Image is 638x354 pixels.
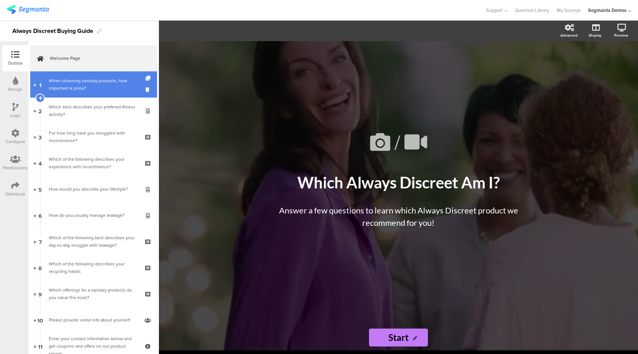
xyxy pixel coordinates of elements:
span: 10 [37,316,43,324]
div: For how long have you struggled with incontinence? [49,129,138,144]
a: 2 Which best describes your prefered fitness activity? [30,98,157,124]
a: 1 When choosing sanitary products, how important is price? [30,71,157,98]
span: 7 [39,237,42,246]
div: Preview [614,33,628,38]
div: Which offerings for a sanitary products do you value the most? [49,286,138,301]
span: 6 [38,211,42,219]
div: Configure [6,138,25,145]
div: Advanced [560,33,578,38]
span: 8 [38,264,42,272]
a: 4 Which of the following describes your experience with incontinence? [30,150,157,176]
i: Delete [146,86,152,93]
p: Answer a few questions to learn which Always Discreet product we recommend for you! [268,204,529,229]
a: 6 How do you usually manage leakage? [30,202,157,228]
p: Which Always Discreet Am I? [260,173,537,192]
div: Display [589,33,601,38]
div: Outline [8,60,23,67]
div: How do you usually manage leakage? [49,212,138,219]
div: Permissions [3,164,28,171]
i: Duplicate [146,76,152,81]
span: 5 [38,185,42,193]
span: Support [486,7,503,14]
div: Which of the following describes your experience with incontinence? [49,156,138,170]
a: 7 Which of the following best describes your day-to-day struggle with leakage? [30,228,157,255]
a: 9 Which offerings for a sanitary products do you value the most? [30,281,157,307]
div: Which best describes your prefered fitness activity? [49,103,138,118]
div: Which of the following best describes your day-to-day struggle with leakage? [49,234,138,249]
div: Logic [10,112,21,119]
a: 3 For how long have you struggled with incontinence? [30,124,157,150]
a: Welcome Page [30,45,157,71]
input: Start [369,329,428,347]
div: Always Discreet Buying Guide [12,25,93,37]
a: 10 Please provide some info about yourself: [30,307,157,333]
div: Segmanta Demos [588,7,626,14]
span: 11 [38,342,43,350]
span: 1 [39,80,41,89]
span: Welcome Page [50,55,146,62]
a: 5 How would you describe your lifestyle? [30,176,157,202]
img: segmanta logo [7,5,49,14]
span: 4 [38,159,42,167]
span: 2 [38,107,42,115]
span: 3 [38,133,42,141]
div: When choosing sanitary products, how important is price? [49,77,138,92]
div: How would you describe your lifestyle? [49,185,138,193]
div: Please provide some info about yourself: [49,316,138,324]
span: / [394,128,400,157]
span: 9 [38,290,42,298]
div: Design [8,86,22,93]
a: 8 Which of the following describes your recycling habits. [30,255,157,281]
div: Which of the following describes your recycling habits. [49,260,138,275]
div: Distribute [6,191,25,197]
